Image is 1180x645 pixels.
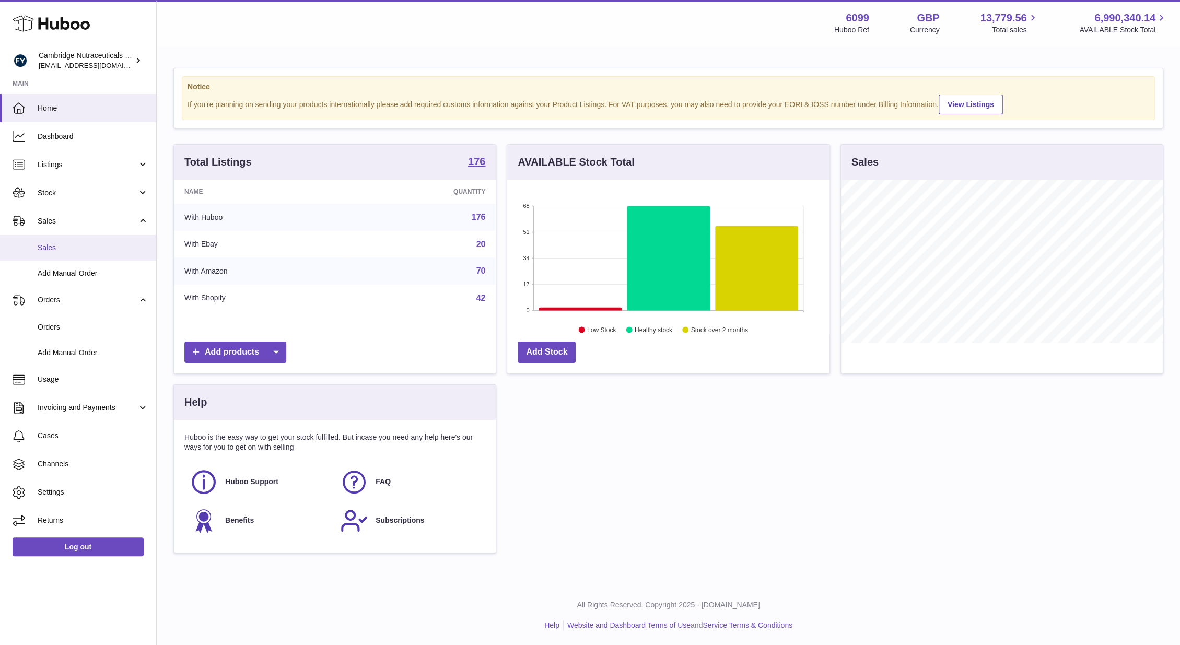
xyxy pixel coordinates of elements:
span: Settings [38,487,148,497]
h3: Total Listings [184,155,252,169]
p: Huboo is the easy way to get your stock fulfilled. But incase you need any help here's our ways f... [184,432,485,452]
strong: Notice [188,82,1149,92]
strong: GBP [917,11,939,25]
a: 70 [476,266,486,275]
span: Home [38,103,148,113]
span: Returns [38,515,148,525]
text: 0 [527,307,530,313]
span: 6,990,340.14 [1094,11,1155,25]
a: Subscriptions [340,507,480,535]
span: 13,779.56 [980,11,1026,25]
span: Sales [38,216,137,226]
td: With Huboo [174,204,350,231]
span: Invoicing and Payments [38,403,137,413]
span: AVAILABLE Stock Total [1079,25,1167,35]
text: 51 [523,229,530,235]
td: With Ebay [174,231,350,258]
div: Huboo Ref [834,25,869,35]
text: Low Stock [587,326,616,334]
span: Benefits [225,515,254,525]
span: Orders [38,322,148,332]
li: and [564,620,792,630]
a: Add products [184,342,286,363]
text: 34 [523,255,530,261]
a: Service Terms & Conditions [703,621,792,629]
a: Help [544,621,559,629]
span: Cases [38,431,148,441]
a: Huboo Support [190,468,330,496]
a: Log out [13,537,144,556]
a: Add Stock [518,342,576,363]
text: 68 [523,203,530,209]
a: 20 [476,240,486,249]
p: All Rights Reserved. Copyright 2025 - [DOMAIN_NAME] [165,600,1172,610]
a: Website and Dashboard Terms of Use [567,621,691,629]
a: 42 [476,294,486,302]
span: [EMAIL_ADDRESS][DOMAIN_NAME] [39,61,154,69]
span: Huboo Support [225,477,278,487]
text: Stock over 2 months [691,326,748,334]
strong: 176 [468,156,485,167]
text: 17 [523,281,530,287]
span: Usage [38,374,148,384]
h3: Help [184,395,207,409]
span: Add Manual Order [38,268,148,278]
a: 13,779.56 Total sales [980,11,1038,35]
td: With Amazon [174,257,350,285]
span: Add Manual Order [38,348,148,358]
h3: Sales [851,155,879,169]
th: Name [174,180,350,204]
span: Sales [38,243,148,253]
div: Currency [910,25,940,35]
td: With Shopify [174,285,350,312]
strong: 6099 [846,11,869,25]
span: Total sales [992,25,1038,35]
span: Dashboard [38,132,148,142]
span: Orders [38,295,137,305]
a: 176 [468,156,485,169]
div: Cambridge Nutraceuticals Ltd [39,51,133,71]
h3: AVAILABLE Stock Total [518,155,634,169]
img: huboo@camnutra.com [13,53,28,68]
span: Stock [38,188,137,198]
span: Listings [38,160,137,170]
div: If you're planning on sending your products internationally please add required customs informati... [188,93,1149,114]
a: FAQ [340,468,480,496]
text: Healthy stock [635,326,673,334]
th: Quantity [350,180,496,204]
span: Subscriptions [376,515,424,525]
a: Benefits [190,507,330,535]
a: View Listings [939,95,1003,114]
span: Channels [38,459,148,469]
a: 6,990,340.14 AVAILABLE Stock Total [1079,11,1167,35]
span: FAQ [376,477,391,487]
a: 176 [472,213,486,221]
